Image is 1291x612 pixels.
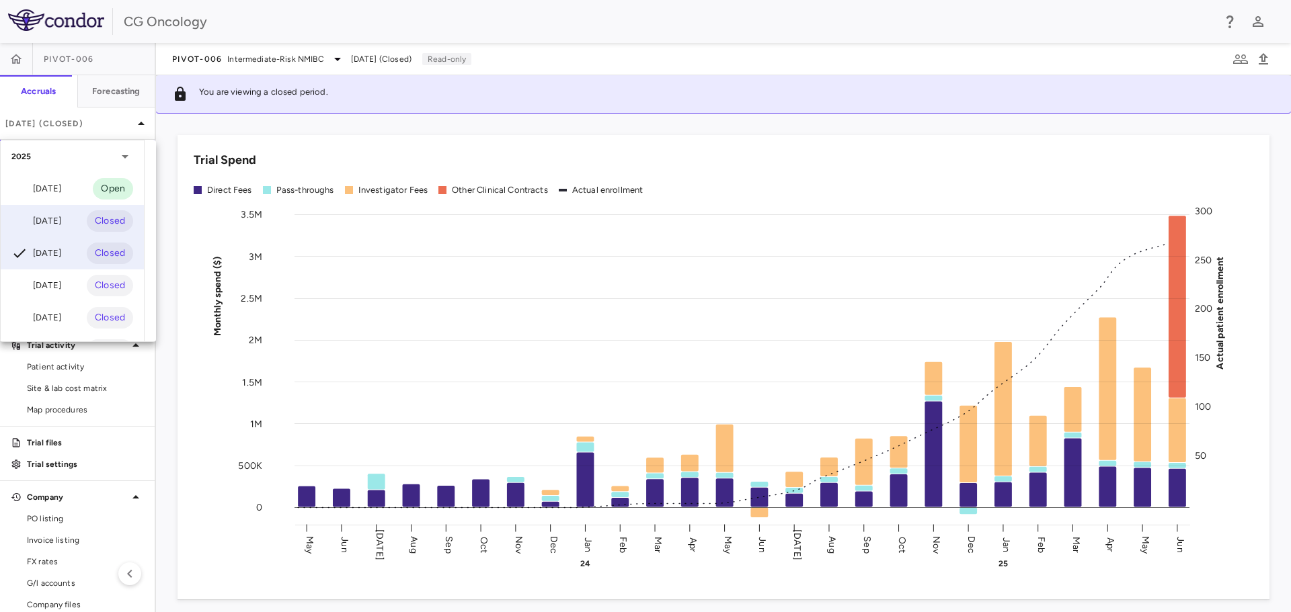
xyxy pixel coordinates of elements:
[11,213,61,229] div: [DATE]
[93,181,133,196] span: Open
[11,181,61,197] div: [DATE]
[87,278,133,293] span: Closed
[11,245,61,261] div: [DATE]
[11,277,61,294] div: [DATE]
[87,310,133,325] span: Closed
[87,214,133,228] span: Closed
[11,150,32,163] p: 2025
[87,246,133,261] span: Closed
[1,140,144,173] div: 2025
[11,310,61,326] div: [DATE]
